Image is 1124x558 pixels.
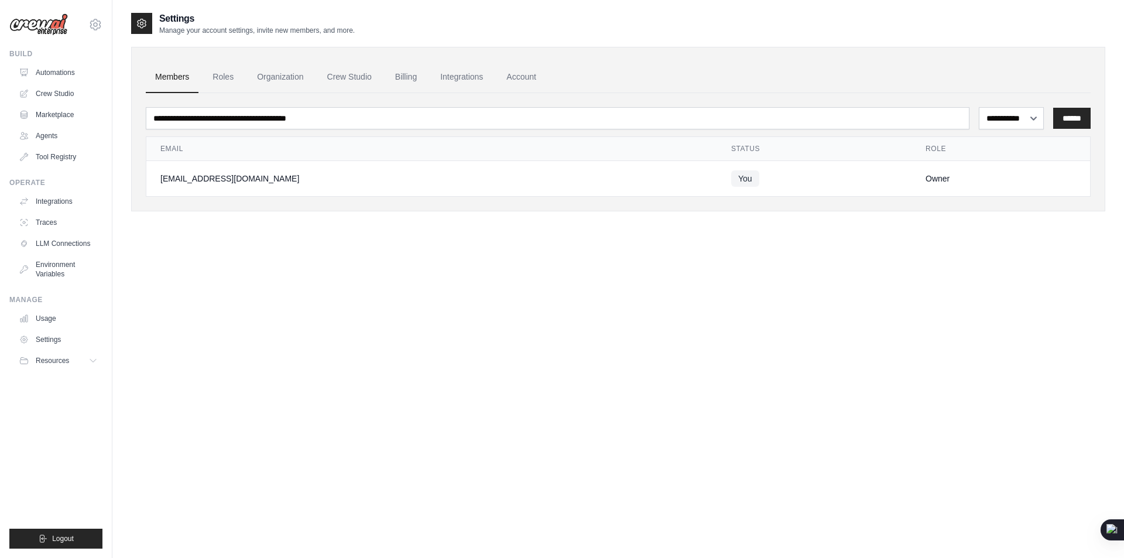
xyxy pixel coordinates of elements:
[9,178,102,187] div: Operate
[14,351,102,370] button: Resources
[14,309,102,328] a: Usage
[146,137,717,161] th: Email
[14,148,102,166] a: Tool Registry
[717,137,911,161] th: Status
[731,170,759,187] span: You
[14,126,102,145] a: Agents
[14,255,102,283] a: Environment Variables
[926,173,1076,184] div: Owner
[9,529,102,549] button: Logout
[14,105,102,124] a: Marketplace
[497,61,546,93] a: Account
[318,61,381,93] a: Crew Studio
[203,61,243,93] a: Roles
[911,137,1090,161] th: Role
[9,49,102,59] div: Build
[36,356,69,365] span: Resources
[9,295,102,304] div: Manage
[159,12,355,26] h2: Settings
[52,534,74,543] span: Logout
[14,192,102,211] a: Integrations
[14,213,102,232] a: Traces
[146,61,198,93] a: Members
[248,61,313,93] a: Organization
[159,26,355,35] p: Manage your account settings, invite new members, and more.
[431,61,492,93] a: Integrations
[160,173,703,184] div: [EMAIL_ADDRESS][DOMAIN_NAME]
[14,234,102,253] a: LLM Connections
[14,84,102,103] a: Crew Studio
[14,63,102,82] a: Automations
[9,13,68,36] img: Logo
[386,61,426,93] a: Billing
[14,330,102,349] a: Settings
